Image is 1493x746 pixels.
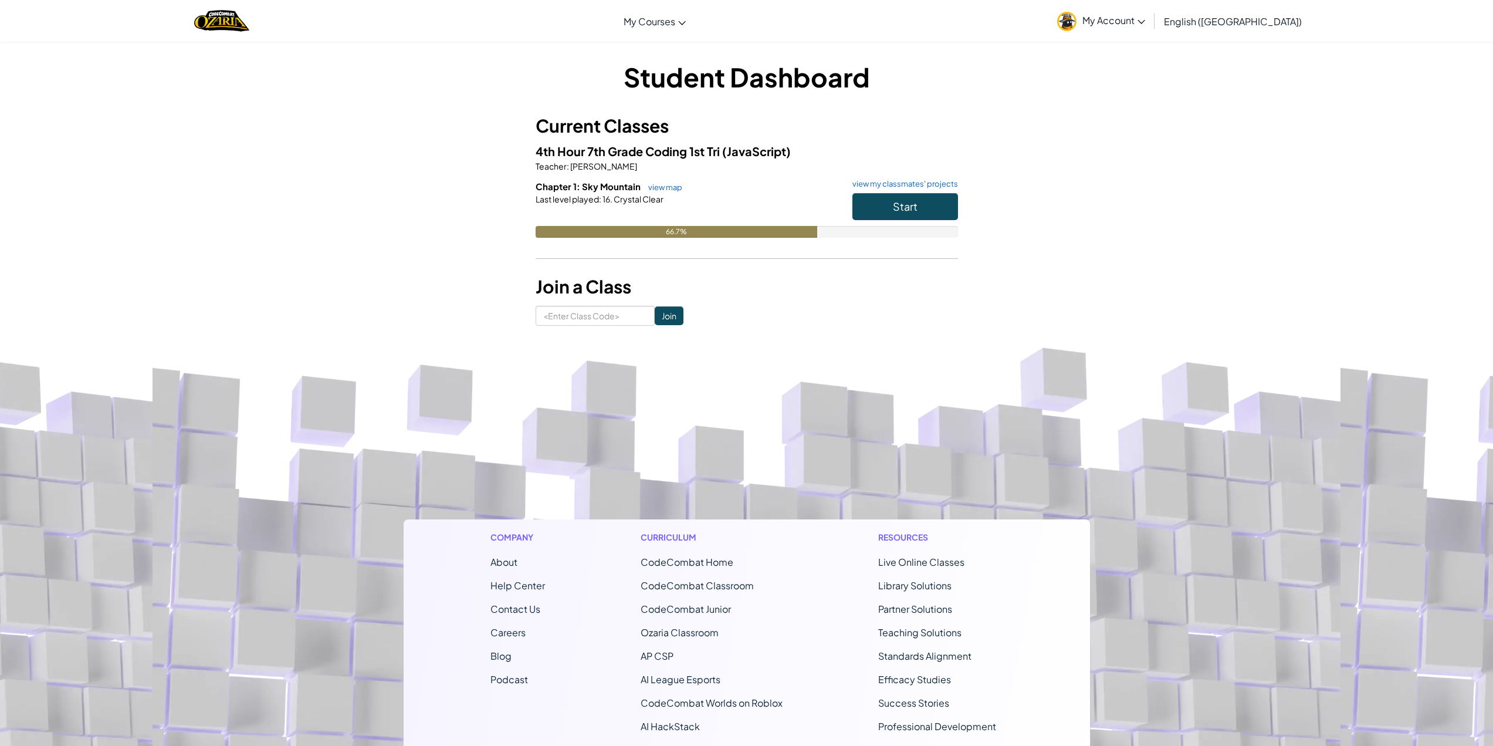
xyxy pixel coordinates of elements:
[641,556,733,568] span: CodeCombat Home
[878,673,951,686] a: Efficacy Studies
[536,226,817,238] div: 66.7%
[641,697,783,709] a: CodeCombat Worlds on Roblox
[878,579,952,592] a: Library Solutions
[642,183,682,192] a: view map
[624,15,675,28] span: My Courses
[1051,2,1151,39] a: My Account
[569,161,637,171] span: [PERSON_NAME]
[618,5,692,37] a: My Courses
[878,650,971,662] a: Standards Alignment
[641,650,673,662] a: AP CSP
[1082,14,1145,26] span: My Account
[567,161,569,171] span: :
[490,531,545,544] h1: Company
[490,556,517,568] a: About
[878,720,996,733] a: Professional Development
[878,531,1003,544] h1: Resources
[490,579,545,592] a: Help Center
[194,9,249,33] img: Home
[490,673,528,686] a: Podcast
[1057,12,1076,31] img: avatar
[722,144,791,158] span: (JavaScript)
[878,626,962,639] a: Teaching Solutions
[847,180,958,188] a: view my classmates' projects
[490,603,540,615] span: Contact Us
[194,9,249,33] a: Ozaria by CodeCombat logo
[536,144,722,158] span: 4th Hour 7th Grade Coding 1st Tri
[878,697,949,709] a: Success Stories
[601,194,612,204] span: 16.
[878,556,964,568] a: Live Online Classes
[490,626,526,639] a: Careers
[490,650,512,662] a: Blog
[612,194,663,204] span: Crystal Clear
[536,306,655,326] input: <Enter Class Code>
[536,274,958,300] h3: Join a Class
[536,161,567,171] span: Teacher
[641,673,720,686] a: AI League Esports
[536,113,958,139] h3: Current Classes
[536,181,642,192] span: Chapter 1: Sky Mountain
[599,194,601,204] span: :
[641,626,719,639] a: Ozaria Classroom
[641,720,700,733] a: AI HackStack
[641,531,783,544] h1: Curriculum
[893,200,918,213] span: Start
[536,59,958,95] h1: Student Dashboard
[536,194,599,204] span: Last level played
[641,603,731,615] a: CodeCombat Junior
[852,193,958,220] button: Start
[641,579,754,592] a: CodeCombat Classroom
[1158,5,1308,37] a: English ([GEOGRAPHIC_DATA])
[655,306,683,325] input: Join
[878,603,952,615] a: Partner Solutions
[1164,15,1302,28] span: English ([GEOGRAPHIC_DATA])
